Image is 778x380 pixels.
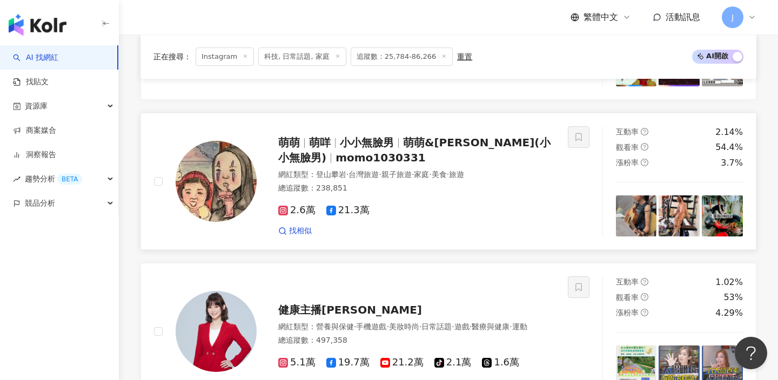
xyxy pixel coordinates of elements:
div: 總追蹤數 ： 238,851 [278,183,555,194]
span: question-circle [641,128,648,135]
span: 21.2萬 [380,357,424,368]
span: 5.1萬 [278,357,316,368]
img: post-image [616,195,657,236]
iframe: Help Scout Beacon - Open [735,337,767,369]
span: 營養與保健 [316,322,354,331]
span: 萌萌&[PERSON_NAME](小小無臉男) [278,136,551,164]
div: 3.7% [721,157,743,169]
span: · [379,170,381,179]
div: 4.29% [715,307,743,319]
div: 重置 [457,52,472,61]
img: post-image [702,195,743,236]
img: post-image [659,195,700,236]
img: KOL Avatar [176,291,257,372]
div: 網紅類型 ： [278,322,555,332]
span: 競品分析 [25,191,55,215]
span: · [447,170,449,179]
span: 旅遊 [449,170,464,179]
span: 觀看率 [616,293,639,302]
span: 2.6萬 [278,205,316,216]
a: 找相似 [278,226,312,236]
span: · [419,322,421,331]
div: 總追蹤數 ： 497,358 [278,335,555,346]
div: 網紅類型 ： [278,169,555,180]
span: · [470,322,472,331]
img: KOL Avatar [176,141,257,222]
span: 家庭 [414,170,429,179]
a: KOL Avatar萌萌萌咩小小無臉男萌萌&[PERSON_NAME](小小無臉男)momo1030331網紅類型：登山攀岩·台灣旅遊·親子旅遊·家庭·美食·旅遊總追蹤數：238,8512.6萬... [140,113,756,250]
span: 美食 [432,170,447,179]
span: J [732,11,734,23]
span: question-circle [641,309,648,316]
span: 登山攀岩 [316,170,346,179]
span: 手機遊戲 [356,322,386,331]
span: 找相似 [289,226,312,236]
span: 互動率 [616,277,639,286]
div: 2.14% [715,126,743,138]
span: question-circle [641,293,648,301]
span: 萌咩 [309,136,331,149]
span: · [452,322,454,331]
span: 日常話題 [421,322,452,331]
span: 資源庫 [25,94,48,118]
span: · [429,170,431,179]
a: 洞察報告 [13,150,56,160]
span: 趨勢分析 [25,167,82,191]
div: 53% [723,291,743,303]
span: question-circle [641,143,648,151]
a: searchAI 找網紅 [13,52,58,63]
span: 親子旅遊 [381,170,412,179]
span: momo1030331 [336,151,426,164]
span: 運動 [512,322,527,331]
span: · [354,322,356,331]
span: 觀看率 [616,143,639,152]
span: 萌萌 [278,136,300,149]
span: 台灣旅遊 [348,170,379,179]
span: Instagram [196,47,254,66]
span: · [386,322,388,331]
span: · [412,170,414,179]
span: 漲粉率 [616,308,639,317]
span: 繁體中文 [583,11,618,23]
span: · [509,322,512,331]
div: 1.02% [715,276,743,288]
span: 醫療與健康 [472,322,509,331]
span: 健康主播[PERSON_NAME] [278,303,422,316]
span: 美妝時尚 [389,322,419,331]
span: 追蹤數：25,784-86,266 [351,47,453,66]
span: 1.6萬 [482,357,519,368]
div: BETA [57,174,82,185]
span: 正在搜尋 ： [153,52,191,61]
a: 找貼文 [13,77,49,87]
span: 小小無臉男 [340,136,394,149]
span: rise [13,175,21,183]
img: logo [9,14,66,36]
span: 19.7萬 [326,357,370,368]
span: 活動訊息 [666,12,700,22]
a: 商案媒合 [13,125,56,136]
span: question-circle [641,159,648,166]
span: 遊戲 [454,322,470,331]
div: 54.4% [715,141,743,153]
span: 科技, 日常話題, 家庭 [258,47,346,66]
span: 2.1萬 [434,357,472,368]
span: · [346,170,348,179]
span: question-circle [641,278,648,286]
span: 互動率 [616,127,639,136]
span: 漲粉率 [616,158,639,167]
span: 21.3萬 [326,205,370,216]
